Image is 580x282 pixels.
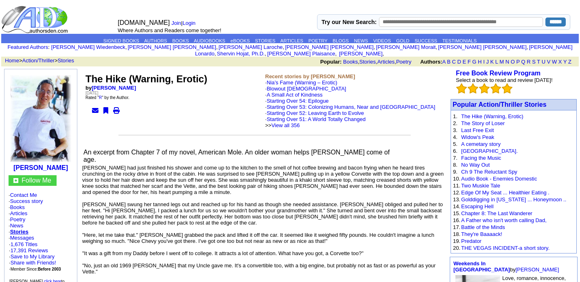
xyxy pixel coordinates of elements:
a: M [499,59,504,65]
a: BOOKS [172,38,189,43]
font: The Hike (Warning, Erotic) [85,73,207,84]
font: 19. [453,238,460,244]
font: 12. [453,189,460,196]
a: [PERSON_NAME] Lonardo [195,44,572,57]
a: BLOGS [333,38,349,43]
font: · · · · · · · [9,192,73,272]
font: | [171,20,198,26]
b: Before 2003 [38,267,61,271]
a: GOLD [396,38,409,43]
font: 9. [453,169,457,175]
a: O [511,59,515,65]
a: Edge Of My Seat ... Healthier Eating . [461,189,549,196]
a: W [552,59,557,65]
a: Starting Over 52: Leaving Earth to Evolve [267,110,364,116]
b: Popular: [320,59,342,65]
a: STORIES [255,38,275,43]
a: H [478,59,482,65]
font: [DOMAIN_NAME] [118,19,170,26]
a: Home [5,57,19,64]
font: i [437,45,438,50]
a: SIGNED BOOKS [103,38,139,43]
font: · [265,92,436,128]
font: i [216,52,217,56]
font: [DATE] [85,91,98,95]
font: i [218,45,219,50]
a: Articles [10,210,28,216]
font: 14. [453,203,460,209]
a: A cemetary story [461,141,501,147]
font: by [453,260,559,273]
a: Poetry [10,216,26,223]
font: · [9,235,34,241]
a: SUCCESS [415,38,438,43]
a: Blowout [DEMOGRAPHIC_DATA] [267,86,346,92]
font: 5. [453,141,457,147]
a: They're Baaaack! [461,231,502,237]
a: Weekends In [GEOGRAPHIC_DATA] [453,260,510,273]
a: R [527,59,530,65]
font: · [265,79,436,128]
font: Where Authors and Readers come together! [118,27,221,33]
a: Starting Over 53: Colonizing Humans, Near and [GEOGRAPHIC_DATA] [267,104,435,110]
font: 11. [453,183,460,189]
a: eBOOKS [230,38,250,43]
a: [PERSON_NAME] [13,164,68,171]
label: Try our New Search: [322,19,376,25]
a: [PERSON_NAME] [PERSON_NAME] [285,44,373,50]
a: X [558,59,562,65]
a: Battle of the Minds [461,224,505,230]
a: [PERSON_NAME] [337,51,383,57]
font: 1. [453,113,457,119]
a: Shervin Hojat, Ph.D. [217,51,265,57]
img: gc.jpg [13,178,18,183]
a: Escaping Hell [461,203,494,209]
font: An excerpt from Chapter 7 of my novel, American Mole. An older woman helps [PERSON_NAME] come of ... [83,149,390,163]
a: Y [563,59,567,65]
a: Free Book Review Program [456,70,541,77]
font: 20. [453,245,460,251]
a: Audio Book - Enemies Domestic [461,176,537,182]
img: bigemptystars.png [456,83,467,94]
font: · [265,86,436,128]
font: , , , [320,59,579,65]
font: 18. [453,231,460,237]
a: Facing the Music [461,155,501,161]
font: · · · [9,253,56,272]
a: View all 356 [271,122,300,128]
a: A Small Act of Kindness [267,92,322,98]
a: Save to My Library [11,253,55,260]
a: [PERSON_NAME] [PERSON_NAME] [438,44,526,50]
font: 8. [453,162,457,168]
font: · · [9,241,61,272]
a: Q [521,59,525,65]
a: Two Muskie Tale [461,183,500,189]
a: Predator [461,238,482,244]
img: bigemptystars.png [502,83,512,94]
a: Golddigging in [US_STATE] ... Honeymoon .. [461,196,566,203]
font: Rated " " by the Author. [85,95,129,100]
a: [PERSON_NAME] Plaisance [267,51,335,57]
font: i [375,45,376,50]
b: by [85,85,136,91]
font: Follow Me [22,177,51,184]
a: Chapter 8: The Last Wanderer [461,210,532,216]
font: 7. [453,155,457,161]
a: Share with Friends! [11,260,56,266]
a: The Story of Loser [461,120,505,126]
img: bigemptystars.png [490,83,501,94]
a: [PERSON_NAME] [516,267,559,273]
font: 13. [453,196,460,203]
b: Authors: [420,59,442,65]
a: A Father who isn't worth calling Dad, [461,217,547,223]
font: 10. [453,176,460,182]
font: i [266,52,267,56]
a: S [532,59,536,65]
a: No Way Out [461,162,490,168]
font: · >> [265,116,366,128]
a: AUDIOBOOKS [194,38,225,43]
a: P [516,59,519,65]
a: VIDEOS [373,38,391,43]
